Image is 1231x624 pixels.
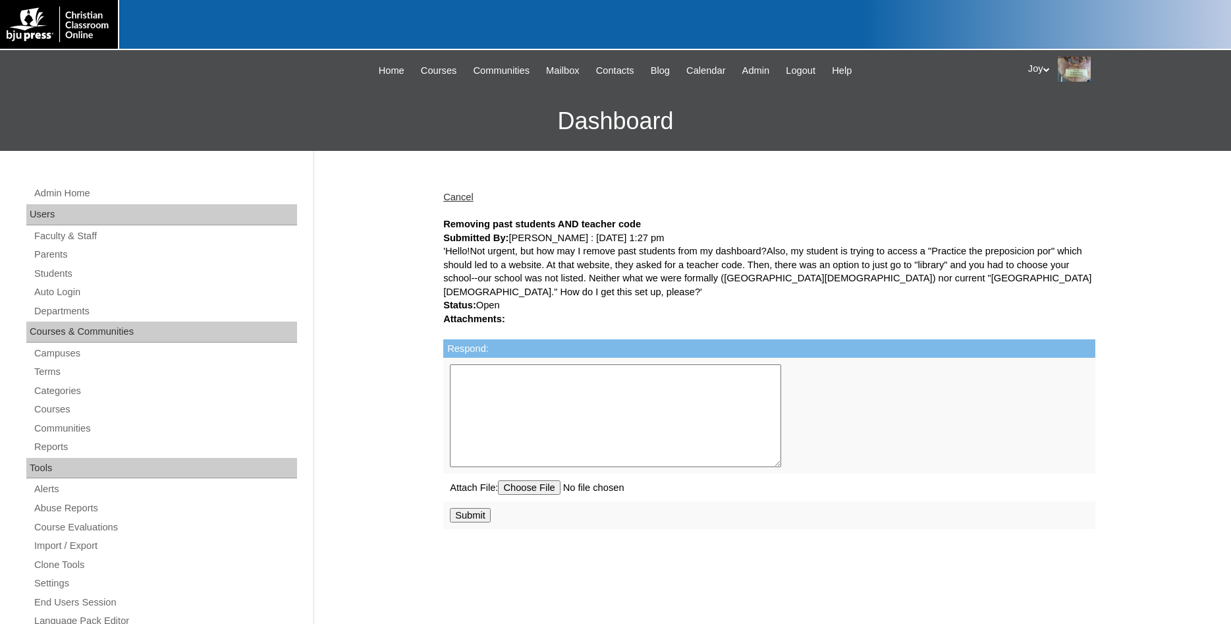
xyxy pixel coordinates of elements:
label: Respond: [447,343,489,354]
a: Settings [33,575,297,592]
a: Auto Login [33,284,297,300]
a: Parents [33,246,297,263]
strong: Attachments: [443,314,505,324]
div: Joy [1028,57,1218,82]
span: Admin [742,63,770,78]
a: Cancel [443,192,474,202]
a: Help [825,63,858,78]
span: Contacts [596,63,634,78]
strong: Removing past students AND teacher code [443,219,641,229]
a: Campuses [33,345,297,362]
div: Open [443,298,1095,312]
div: Courses & Communities [26,322,297,343]
span: Blog [651,63,670,78]
span: Logout [786,63,815,78]
a: Admin Home [33,185,297,202]
img: Joy Dantz [1058,57,1091,82]
div: Tools [26,458,297,479]
a: Communities [33,420,297,437]
div: 'Hello!Not urgent, but how may I remove past students from my dashboard?Also, my student is tryin... [443,244,1095,298]
a: Import / Export [33,538,297,554]
a: Faculty & Staff [33,228,297,244]
div: [PERSON_NAME] : [DATE] 1:27 pm [443,231,1095,245]
a: Calendar [680,63,732,78]
a: Admin [736,63,777,78]
span: Calendar [686,63,725,78]
a: End Users Session [33,594,297,611]
span: Home [379,63,404,78]
a: Blog [644,63,676,78]
strong: Status: [443,300,476,310]
a: Communities [467,63,537,78]
span: Mailbox [546,63,580,78]
span: Help [832,63,852,78]
input: Submit [450,508,491,523]
a: Reports [33,439,297,455]
a: Home [372,63,411,78]
a: Terms [33,364,297,380]
div: Users [26,204,297,225]
a: Departments [33,303,297,320]
strong: Submitted By: [443,233,508,243]
td: Attach File: [443,474,1095,501]
a: Contacts [589,63,641,78]
a: Alerts [33,481,297,497]
span: Courses [421,63,457,78]
a: Mailbox [539,63,586,78]
a: Logout [779,63,822,78]
a: Courses [33,401,297,418]
a: Course Evaluations [33,519,297,536]
img: logo-white.png [7,7,111,42]
span: Communities [474,63,530,78]
a: Courses [414,63,464,78]
a: Abuse Reports [33,500,297,517]
h3: Dashboard [7,92,1224,151]
a: Clone Tools [33,557,297,573]
a: Students [33,266,297,282]
a: Categories [33,383,297,399]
